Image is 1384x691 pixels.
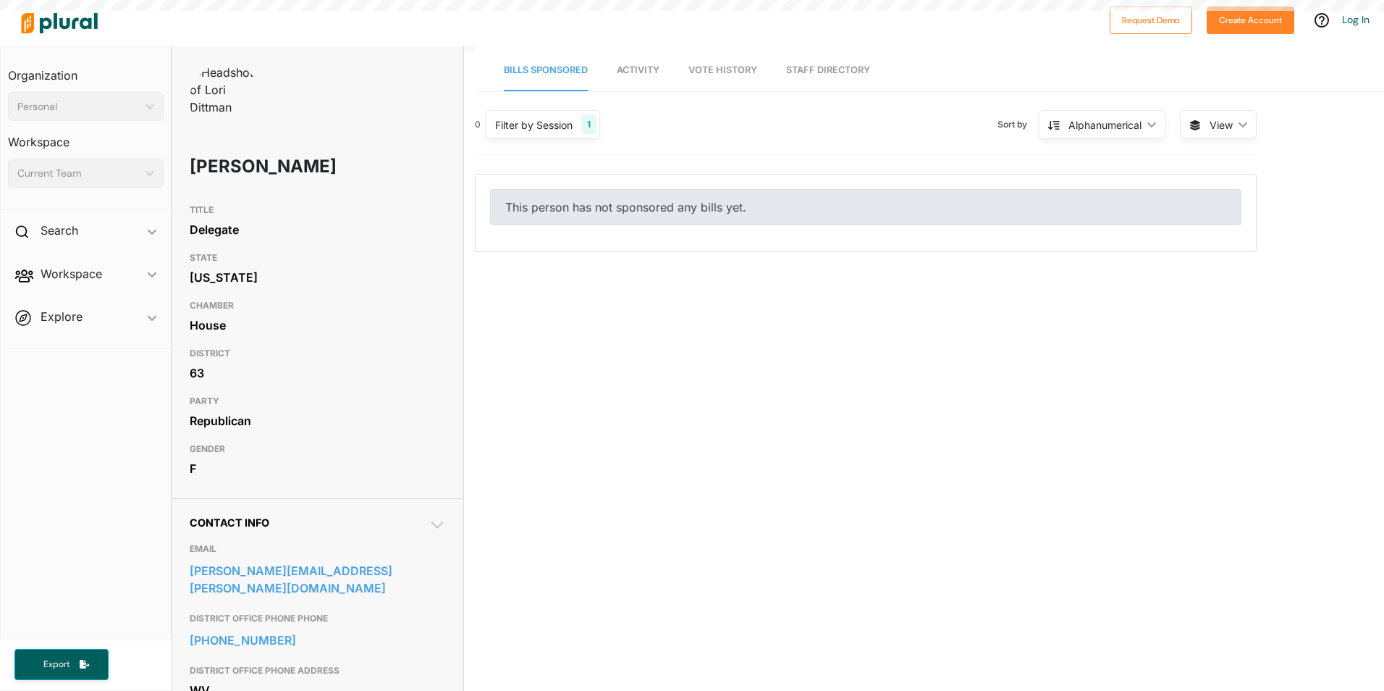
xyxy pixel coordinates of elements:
[33,658,80,671] span: Export
[504,64,588,75] span: Bills Sponsored
[997,118,1039,131] span: Sort by
[190,440,446,458] h3: GENDER
[190,64,262,116] img: Headshot of Lori Dittman
[617,64,659,75] span: Activity
[190,362,446,384] div: 63
[475,118,481,131] div: 0
[1207,12,1294,27] a: Create Account
[8,121,164,153] h3: Workspace
[190,219,446,240] div: Delegate
[1207,7,1294,34] button: Create Account
[41,222,78,238] h2: Search
[190,629,446,651] a: [PHONE_NUMBER]
[1210,117,1233,133] span: View
[190,560,446,599] a: [PERSON_NAME][EMAIL_ADDRESS][PERSON_NAME][DOMAIN_NAME]
[190,314,446,336] div: House
[495,117,573,133] div: Filter by Session
[190,662,446,679] h3: DISTRICT OFFICE PHONE ADDRESS
[190,458,446,479] div: F
[581,115,596,134] div: 1
[190,393,446,410] h3: PARTY
[786,50,870,91] a: Staff Directory
[17,99,140,114] div: Personal
[504,50,588,91] a: Bills Sponsored
[1068,117,1142,133] div: Alphanumerical
[1110,7,1192,34] button: Request Demo
[688,50,757,91] a: Vote History
[190,516,269,529] span: Contact Info
[14,649,109,680] button: Export
[190,540,446,558] h3: EMAIL
[8,54,164,86] h3: Organization
[17,166,140,181] div: Current Team
[617,50,659,91] a: Activity
[688,64,757,75] span: Vote History
[190,297,446,314] h3: CHAMBER
[190,249,446,267] h3: STATE
[190,410,446,432] div: Republican
[190,345,446,362] h3: DISTRICT
[190,201,446,219] h3: TITLE
[190,145,343,188] h1: [PERSON_NAME]
[1342,13,1370,26] a: Log In
[1110,12,1192,27] a: Request Demo
[190,267,446,288] div: [US_STATE]
[490,189,1241,225] div: This person has not sponsored any bills yet.
[190,610,446,627] h3: DISTRICT OFFICE PHONE PHONE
